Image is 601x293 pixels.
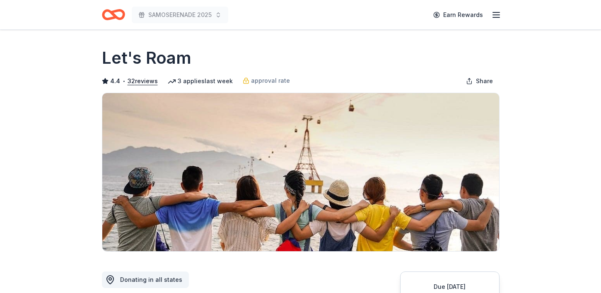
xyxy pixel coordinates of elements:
[110,76,120,86] span: 4.4
[148,10,212,20] span: SAMOSERENADE 2025
[428,7,488,22] a: Earn Rewards
[102,46,191,70] h1: Let's Roam
[122,78,125,84] span: •
[128,76,158,86] button: 32reviews
[132,7,228,23] button: SAMOSERENADE 2025
[459,73,500,89] button: Share
[251,76,290,86] span: approval rate
[476,76,493,86] span: Share
[243,76,290,86] a: approval rate
[168,76,233,86] div: 3 applies last week
[410,282,489,292] div: Due [DATE]
[102,5,125,24] a: Home
[120,276,182,283] span: Donating in all states
[102,93,499,251] img: Image for Let's Roam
